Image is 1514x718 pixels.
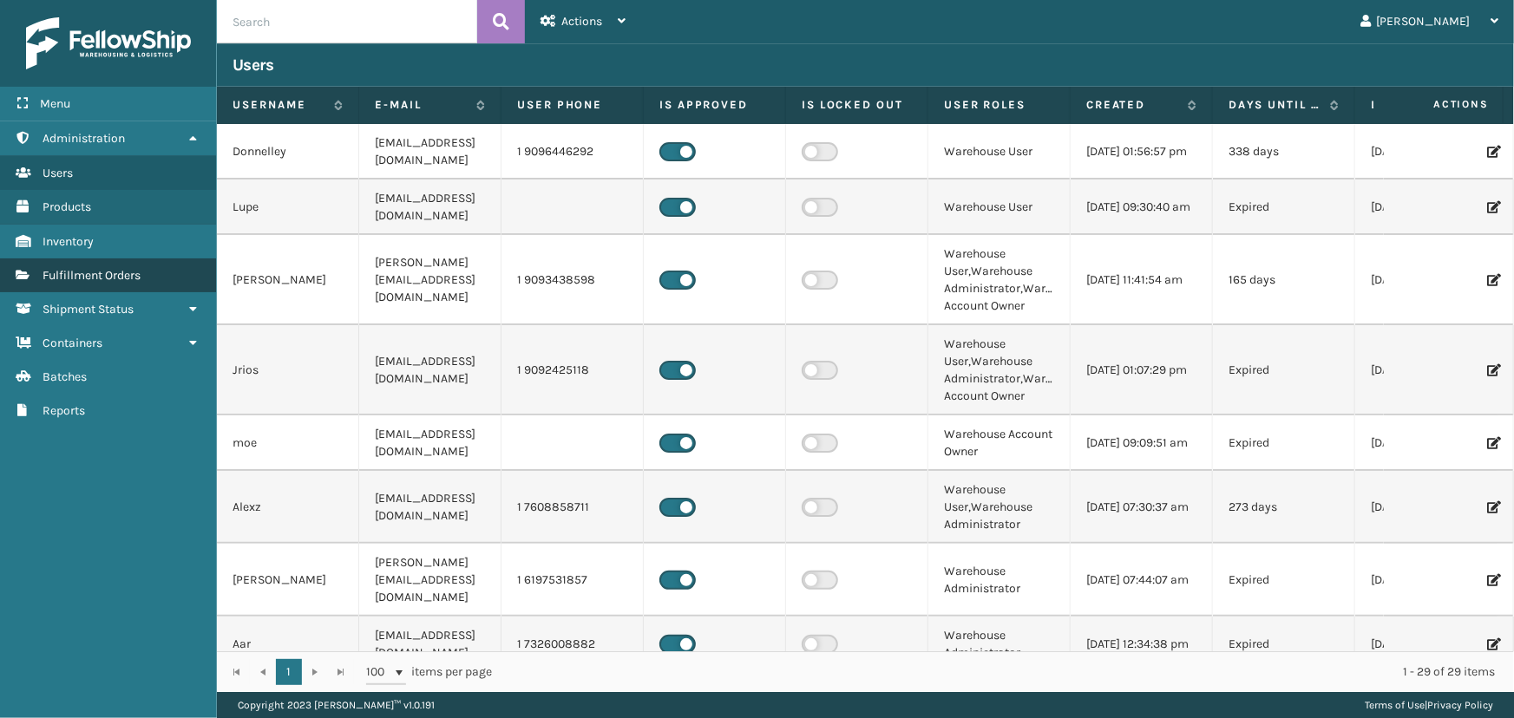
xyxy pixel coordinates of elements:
[928,471,1071,544] td: Warehouse User,Warehouse Administrator
[238,692,435,718] p: Copyright 2023 [PERSON_NAME]™ v 1.0.191
[217,235,359,325] td: [PERSON_NAME]
[1071,415,1213,471] td: [DATE] 09:09:51 am
[1355,415,1498,471] td: [DATE] 08:34:40 am
[1487,501,1498,513] i: Edit
[1487,274,1498,286] i: Edit
[217,471,359,544] td: Alexz
[1365,692,1493,718] div: |
[561,14,602,29] span: Actions
[43,268,141,283] span: Fulfillment Orders
[1071,325,1213,415] td: [DATE] 01:07:29 pm
[1355,235,1498,325] td: [DATE] 10:34:52 am
[366,663,392,681] span: 100
[43,166,73,180] span: Users
[359,325,501,415] td: [EMAIL_ADDRESS][DOMAIN_NAME]
[1213,471,1355,544] td: 273 days
[928,617,1071,672] td: Warehouse Administrator
[1213,235,1355,325] td: 165 days
[43,369,87,384] span: Batches
[501,235,644,325] td: 1 9093438598
[217,617,359,672] td: Aar
[1355,325,1498,415] td: [DATE] 01:26:14 pm
[217,179,359,235] td: Lupe
[359,617,501,672] td: [EMAIL_ADDRESS][DOMAIN_NAME]
[928,415,1071,471] td: Warehouse Account Owner
[1355,471,1498,544] td: [DATE] 07:03:33 am
[43,234,94,249] span: Inventory
[1487,574,1498,586] i: Edit
[1487,638,1498,650] i: Edit
[517,97,627,113] label: User phone
[928,179,1071,235] td: Warehouse User
[43,403,85,418] span: Reports
[375,97,468,113] label: E-mail
[359,471,501,544] td: [EMAIL_ADDRESS][DOMAIN_NAME]
[1071,617,1213,672] td: [DATE] 12:34:38 pm
[1427,699,1493,711] a: Privacy Policy
[501,471,644,544] td: 1 7608858711
[1071,179,1213,235] td: [DATE] 09:30:40 am
[1379,90,1499,119] span: Actions
[928,124,1071,179] td: Warehouse User
[501,325,644,415] td: 1 9092425118
[1213,179,1355,235] td: Expired
[1071,235,1213,325] td: [DATE] 11:41:54 am
[1071,471,1213,544] td: [DATE] 07:30:37 am
[1355,617,1498,672] td: [DATE] 12:36:04 pm
[1487,146,1498,158] i: Edit
[40,96,70,111] span: Menu
[217,544,359,617] td: [PERSON_NAME]
[1086,97,1179,113] label: Created
[217,415,359,471] td: moe
[928,235,1071,325] td: Warehouse User,Warehouse Administrator,Warehouse Account Owner
[928,325,1071,415] td: Warehouse User,Warehouse Administrator,Warehouse Account Owner
[928,544,1071,617] td: Warehouse Administrator
[1229,97,1321,113] label: Days until password expires
[1213,124,1355,179] td: 338 days
[944,97,1054,113] label: User Roles
[233,97,325,113] label: Username
[501,124,644,179] td: 1 9096446292
[43,336,102,350] span: Containers
[359,544,501,617] td: [PERSON_NAME][EMAIL_ADDRESS][DOMAIN_NAME]
[359,179,501,235] td: [EMAIL_ADDRESS][DOMAIN_NAME]
[1487,437,1498,449] i: Edit
[366,659,493,685] span: items per page
[217,325,359,415] td: Jrios
[501,617,644,672] td: 1 7326008882
[501,544,644,617] td: 1 6197531857
[1071,124,1213,179] td: [DATE] 01:56:57 pm
[1355,124,1498,179] td: [DATE] 09:44:07 am
[26,17,191,69] img: logo
[1213,325,1355,415] td: Expired
[517,663,1495,681] div: 1 - 29 of 29 items
[1371,97,1464,113] label: Last Seen
[359,124,501,179] td: [EMAIL_ADDRESS][DOMAIN_NAME]
[233,55,274,75] h3: Users
[217,124,359,179] td: Donnelley
[43,302,134,317] span: Shipment Status
[276,659,302,685] a: 1
[1355,179,1498,235] td: [DATE] 07:44:50 am
[43,199,91,214] span: Products
[1213,415,1355,471] td: Expired
[1487,364,1498,376] i: Edit
[359,235,501,325] td: [PERSON_NAME][EMAIL_ADDRESS][DOMAIN_NAME]
[359,415,501,471] td: [EMAIL_ADDRESS][DOMAIN_NAME]
[1355,544,1498,617] td: [DATE] 08:12:28 am
[1213,617,1355,672] td: Expired
[1071,544,1213,617] td: [DATE] 07:44:07 am
[1365,699,1425,711] a: Terms of Use
[802,97,912,113] label: Is Locked Out
[1213,544,1355,617] td: Expired
[1487,201,1498,213] i: Edit
[43,131,125,146] span: Administration
[659,97,770,113] label: Is Approved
